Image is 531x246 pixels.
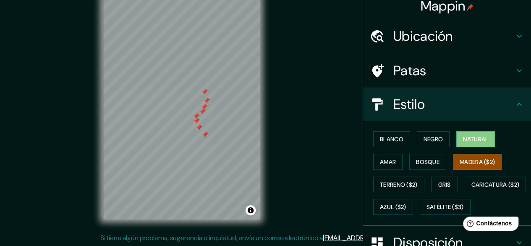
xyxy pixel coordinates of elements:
button: Negro [417,131,450,147]
button: Natural [456,131,495,147]
font: Negro [424,135,443,143]
div: Ubicación [363,19,531,53]
font: Azul ($2) [380,204,406,211]
font: Terreno ($2) [380,181,418,188]
font: Patas [393,62,426,79]
button: Terreno ($2) [373,177,424,193]
font: Blanco [380,135,403,143]
font: Madera ($2) [460,158,495,166]
font: Ubicación [393,27,453,45]
font: Si tiene algún problema, sugerencia o inquietud, envíe un correo electrónico a [100,233,323,242]
button: Blanco [373,131,410,147]
a: [EMAIL_ADDRESS][DOMAIN_NAME] [323,233,426,242]
iframe: Lanzador de widgets de ayuda [456,213,522,237]
font: Bosque [416,158,439,166]
button: Bosque [409,154,446,170]
button: Azul ($2) [373,199,413,215]
div: Patas [363,54,531,87]
button: Activar o desactivar atribución [246,205,256,215]
font: Amar [380,158,396,166]
font: Estilo [393,95,425,113]
font: Gris [438,181,451,188]
button: Gris [431,177,458,193]
font: Caricatura ($2) [471,181,520,188]
button: Satélite ($3) [420,199,471,215]
font: Natural [463,135,488,143]
img: pin-icon.png [467,4,473,11]
font: Satélite ($3) [426,204,464,211]
div: Estilo [363,87,531,121]
button: Madera ($2) [453,154,502,170]
button: Caricatura ($2) [465,177,526,193]
button: Amar [373,154,403,170]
